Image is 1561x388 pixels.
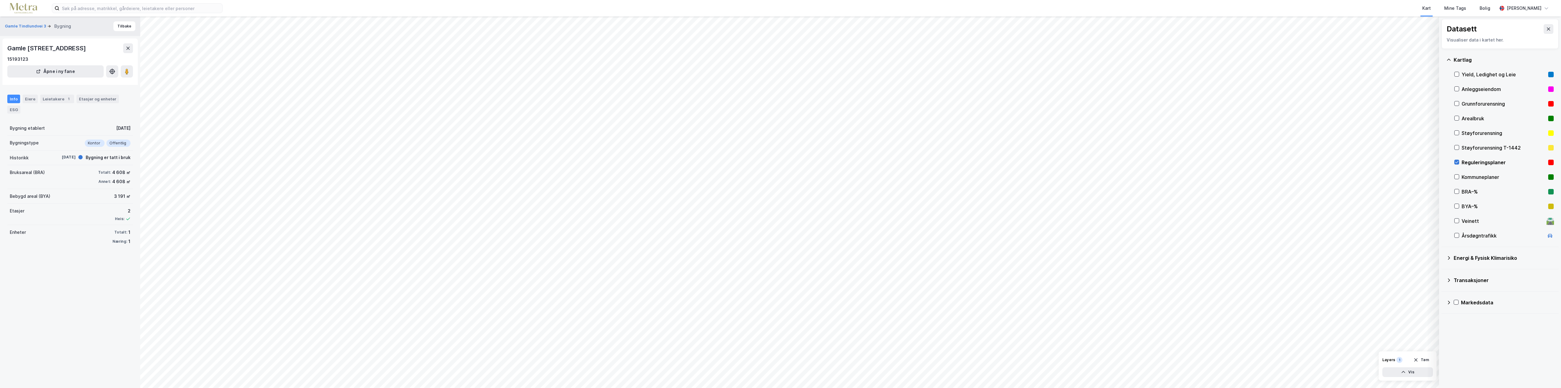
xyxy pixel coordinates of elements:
div: Transaksjoner [1454,277,1554,284]
div: Næring: [113,239,127,244]
div: 15193123 [7,56,28,63]
div: Bygning etablert [10,125,45,132]
div: Historikk [10,154,29,161]
button: Gamle Tindlundvei 3 [5,23,47,29]
div: Leietakere [40,95,74,103]
div: Veinett [1462,217,1544,225]
div: Støyforurensning T-1442 [1462,144,1546,151]
div: 4 608 ㎡ [112,169,130,176]
div: Anleggseiendom [1462,85,1546,93]
input: Søk på adresse, matrikkel, gårdeiere, leietakere eller personer [59,4,222,13]
button: Tilbake [113,21,135,31]
div: 1 [66,96,72,102]
div: BYA–% [1462,203,1546,210]
div: 4 608 ㎡ [112,178,130,185]
div: Datasett [1447,24,1477,34]
iframe: Chat Widget [1531,359,1561,388]
div: [DATE] [51,154,76,160]
div: Info [7,95,20,103]
div: Heis: [115,216,124,221]
button: Åpne i ny fane [7,65,104,78]
div: Yield, Ledighet og Leie [1462,71,1546,78]
div: Visualiser data i kartet her. [1447,36,1553,44]
div: Støyforurensning [1462,129,1546,137]
div: Gamle [STREET_ADDRESS] [7,43,87,53]
div: Bygning er tatt i bruk [86,154,130,161]
div: Bruksareal (BRA) [10,169,45,176]
div: ESG [7,106,20,114]
div: Kartlag [1454,56,1554,63]
div: Eiere [23,95,38,103]
div: Annet: [98,179,111,184]
div: 1 [128,238,130,245]
div: Energi & Fysisk Klimarisiko [1454,254,1554,262]
div: Kommuneplaner [1462,173,1546,181]
div: Layers [1382,357,1395,362]
div: Arealbruk [1462,115,1546,122]
div: Mine Tags [1444,5,1466,12]
div: Etasjer og enheter [79,96,116,102]
div: Bygningstype [10,139,39,147]
div: 1 [1396,357,1402,363]
div: Bebygd areal (BYA) [10,193,50,200]
div: Kart [1422,5,1431,12]
div: Bolig [1480,5,1490,12]
div: Enheter [10,229,26,236]
img: metra-logo.256734c3b2bbffee19d4.png [10,3,37,14]
div: 1 [128,229,130,236]
div: Bygning [54,23,71,30]
div: 3 191 ㎡ [114,193,130,200]
div: [DATE] [116,125,130,132]
div: Etasjer [10,207,24,215]
div: Årsdøgntrafikk [1462,232,1544,239]
div: Totalt: [98,170,111,175]
div: Reguleringsplaner [1462,159,1546,166]
div: Totalt: [114,230,127,235]
button: Vis [1382,367,1433,377]
div: 🛣️ [1546,217,1554,225]
div: Kontrollprogram for chat [1531,359,1561,388]
div: Markedsdata [1461,299,1554,306]
div: Grunnforurensning [1462,100,1546,107]
button: Tøm [1409,355,1433,365]
div: 2 [115,207,130,215]
div: BRA–% [1462,188,1546,195]
div: [PERSON_NAME] [1507,5,1541,12]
